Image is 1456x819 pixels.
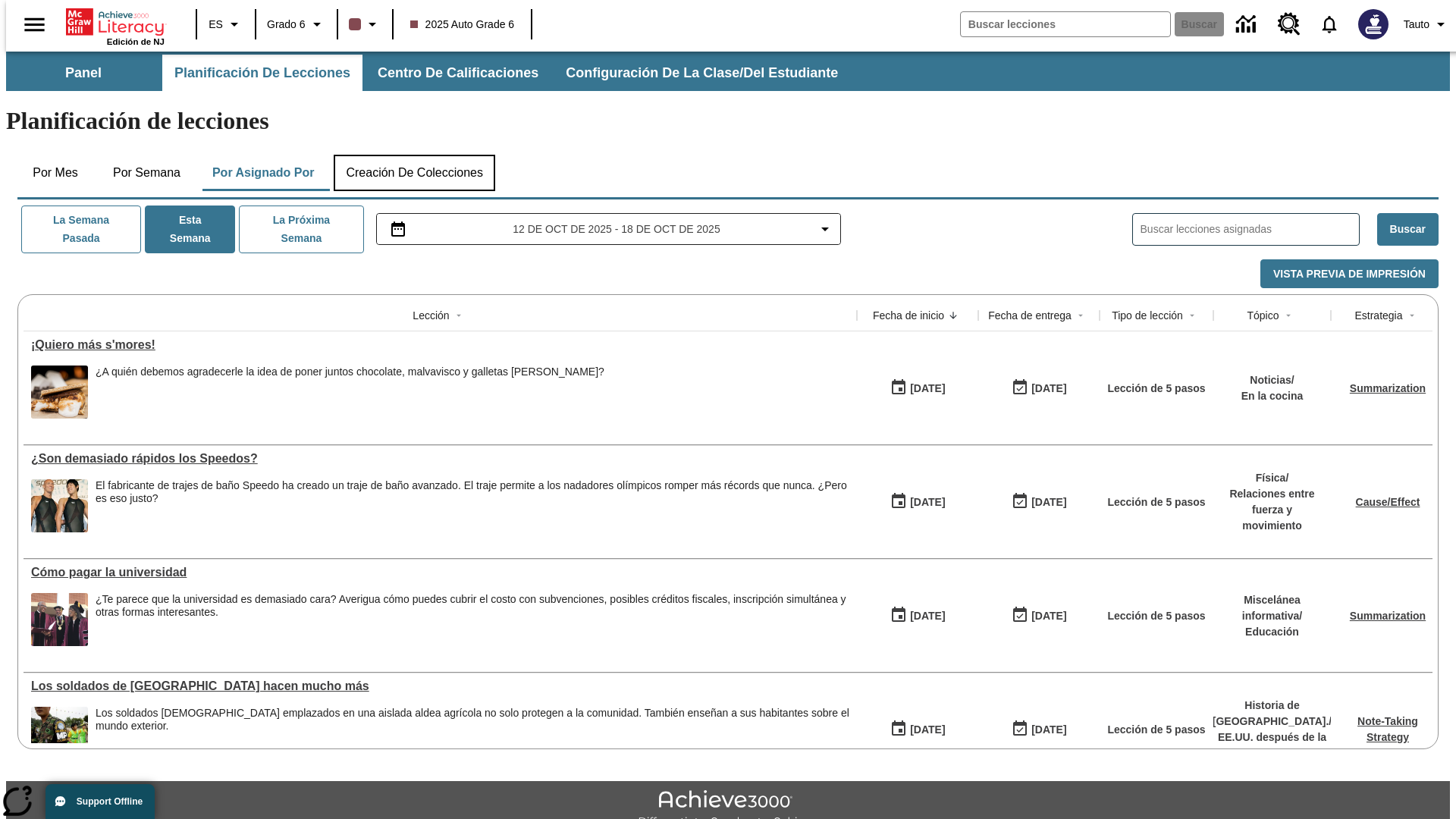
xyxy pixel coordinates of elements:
button: Escoja un nuevo avatar [1349,5,1398,44]
button: Sort [944,306,962,325]
div: [DATE] [1031,720,1066,739]
button: Grado: Grado 6, Elige un grado [261,11,332,38]
div: Tipo de lección [1112,308,1183,323]
div: [DATE] [1031,607,1066,626]
span: Grado 6 [267,17,306,33]
a: Cause/Effect [1356,496,1420,508]
div: [DATE] [910,493,945,512]
a: ¡Quiero más s'mores!, Lecciones [31,338,849,352]
div: Los soldados de EE.UU. hacen mucho más [31,679,849,693]
button: Sort [1403,306,1421,325]
button: Configuración de la clase/del estudiante [554,55,850,91]
button: Sort [450,306,468,325]
div: ¿Te parece que la universidad es demasiado cara? Averigua cómo puedes cubrir el costo con subvenc... [96,593,849,619]
div: [DATE] [1031,379,1066,398]
img: Robert Smith, inversionista, pagó la deuda de la universidad para la clase en Morehouse College [31,593,88,646]
p: Noticias / [1241,372,1304,388]
button: Sort [1072,306,1090,325]
button: La próxima semana [239,206,363,253]
div: Lección [413,308,449,323]
span: ES [209,17,223,33]
button: Panel [8,55,159,91]
span: Panel [65,64,102,82]
span: Support Offline [77,796,143,807]
button: 10/15/25: Primer día en que estuvo disponible la lección [885,488,950,516]
span: Planificación de lecciones [174,64,350,82]
div: Cómo pagar la universidad [31,566,849,579]
p: Lección de 5 pasos [1107,722,1205,738]
button: Vista previa de impresión [1260,259,1439,289]
a: Portada [66,7,165,37]
p: Lección de 5 pasos [1107,494,1205,510]
h1: Planificación de lecciones [6,107,1450,135]
button: Por semana [101,155,193,191]
div: ¿Son demasiado rápidos los Speedos? [31,452,849,466]
button: Perfil/Configuración [1398,11,1456,38]
button: Support Offline [45,784,155,819]
a: Summarization [1350,382,1426,394]
span: Tauto [1404,17,1429,33]
button: 10/15/25: Último día en que podrá accederse la lección [1006,488,1072,516]
button: 10/15/25: Primer día en que estuvo disponible la lección [885,374,950,403]
div: El fabricante de trajes de baño Speedo ha creado un traje de baño avanzado. El traje permite a lo... [96,479,849,505]
div: [DATE] [910,720,945,739]
div: El fabricante de trajes de baño Speedo ha creado un traje de baño avanzado. El traje permite a lo... [96,479,849,532]
a: Cómo pagar la universidad, Lecciones [31,566,849,579]
a: Summarization [1350,610,1426,622]
span: 2025 Auto Grade 6 [410,17,515,33]
a: ¿Son demasiado rápidos los Speedos?, Lecciones [31,452,849,466]
p: Relaciones entre fuerza y movimiento [1221,486,1323,534]
div: ¿Te parece que la universidad es demasiado cara? Averigua cómo puedes cubrir el costo con subvenc... [96,593,849,646]
button: Seleccione el intervalo de fechas opción del menú [383,220,835,238]
span: Edición de NJ [107,37,165,46]
button: 10/15/25: Último día en que podrá accederse la lección [1006,601,1072,630]
div: ¡Quiero más s'mores! [31,338,849,352]
button: 10/15/25: Primer día en que estuvo disponible la lección [885,601,950,630]
span: 12 de oct de 2025 - 18 de oct de 2025 [513,221,720,237]
div: Subbarra de navegación [6,55,852,91]
a: Note-Taking Strategy [1357,715,1418,743]
button: El color de la clase es café oscuro. Cambiar el color de la clase. [343,11,388,38]
button: Buscar [1377,213,1439,246]
span: Centro de calificaciones [378,64,538,82]
div: ¿A quién debemos agradecerle la idea de poner juntos chocolate, malvavisco y galletas Graham? [96,366,604,419]
svg: Collapse Date Range Filter [816,220,834,238]
img: malvaviscos tostados y chocolate en una galleta graham [31,366,88,419]
a: Notificaciones [1310,5,1349,44]
p: Física / [1221,470,1323,486]
span: Configuración de la clase/del estudiante [566,64,838,82]
p: Miscelánea informativa / [1221,592,1323,624]
p: EE.UU. después de la guerra [1213,730,1332,761]
div: Los soldados estadounidenses emplazados en una aislada aldea agrícola no solo protegen a la comun... [96,707,849,760]
img: Dos soldados en primer plano mientras unos niños caminan detrás de ellos en un pequeño pueblo de ... [31,707,88,760]
p: Educación [1221,624,1323,640]
button: Centro de calificaciones [366,55,551,91]
div: [DATE] [1031,493,1066,512]
img: Avatar [1358,9,1389,39]
p: Lección de 5 pasos [1107,608,1205,624]
p: Historia de [GEOGRAPHIC_DATA]. / [1213,698,1332,730]
div: Tópico [1247,308,1279,323]
div: Portada [66,5,165,46]
button: 10/15/25: Último día en que podrá accederse la lección [1006,715,1072,744]
div: Subbarra de navegación [6,52,1450,91]
div: [DATE] [910,379,945,398]
div: Fecha de entrega [988,308,1072,323]
button: Sort [1279,306,1298,325]
div: ¿A quién debemos agradecerle la idea de poner juntos chocolate, malvavisco y galletas [PERSON_NAME]? [96,366,604,378]
button: Creación de colecciones [334,155,495,191]
p: Lección de 5 pasos [1107,381,1205,397]
input: Buscar lecciones asignadas [1141,218,1359,240]
a: Centro de recursos, Se abrirá en una pestaña nueva. [1269,4,1310,45]
button: La semana pasada [21,206,141,253]
button: Sort [1183,306,1201,325]
button: Por asignado por [200,155,327,191]
div: Los soldados [DEMOGRAPHIC_DATA] emplazados en una aislada aldea agrícola no solo protegen a la co... [96,707,849,733]
p: En la cocina [1241,388,1304,404]
button: 10/15/25: Primer día en que estuvo disponible la lección [885,715,950,744]
a: Los soldados de EE.UU. hacen mucho más, Lecciones [31,679,849,693]
div: Estrategia [1354,308,1402,323]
